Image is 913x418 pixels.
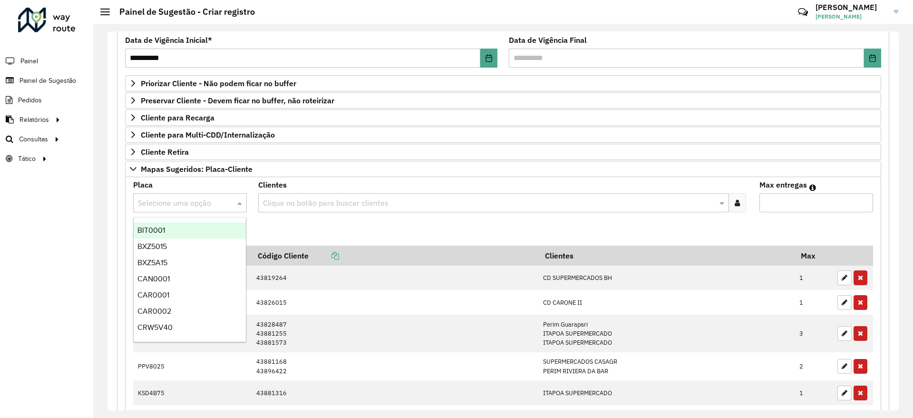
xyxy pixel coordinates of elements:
a: Cliente para Recarga [125,109,881,126]
td: 43828487 43881255 43881573 [251,315,538,352]
span: Mapas Sugeridos: Placa-Cliente [141,165,253,173]
td: 2 [795,352,833,380]
a: Preservar Cliente - Devem ficar no buffer, não roteirizar [125,92,881,109]
label: Data de Vigência Inicial [125,34,212,46]
a: Copiar [309,251,339,260]
span: Tático [18,154,36,164]
span: Consultas [19,134,48,144]
td: 43826015 [251,290,538,315]
td: CD SUPERMERCADOS BH [538,266,795,290]
td: 43881316 [251,380,538,405]
td: 43819264 [251,266,538,290]
td: SUPERMERCADOS CASAGR PERIM RIVIERA DA BAR [538,352,795,380]
label: Max entregas [759,179,807,190]
td: PPV8025 [133,352,251,380]
a: Cliente Retira [125,144,881,160]
a: Mapas Sugeridos: Placa-Cliente [125,161,881,177]
span: BIT0001 [137,226,165,234]
label: Data de Vigência Final [509,34,587,46]
th: Clientes [538,246,795,266]
span: CAR0001 [137,291,169,299]
span: CRW5V40 [137,323,173,331]
span: Painel [20,56,38,66]
a: Cliente para Multi-CDD/Internalização [125,127,881,143]
span: Pedidos [18,95,42,105]
span: Cliente para Multi-CDD/Internalização [141,131,275,139]
th: Max [795,246,833,266]
span: Preservar Cliente - Devem ficar no buffer, não roteirizar [141,97,334,104]
span: Cliente para Recarga [141,114,214,121]
td: KSD4B75 [133,380,251,405]
em: Máximo de clientes que serão colocados na mesma rota com os clientes informados [809,184,816,191]
span: Priorizar Cliente - Não podem ficar no buffer [141,80,296,87]
button: Choose Date [864,49,881,68]
span: CAN0001 [137,275,170,283]
td: 1 [795,266,833,290]
span: Cliente Retira [141,148,189,156]
span: BXZ5015 [137,242,167,250]
td: 3 [795,315,833,352]
td: 1 [795,380,833,405]
label: Clientes [258,179,287,190]
td: 1 [795,290,833,315]
span: Painel de Sugestão [19,76,76,86]
td: CD CARONE II [538,290,795,315]
h2: Painel de Sugestão - Criar registro [110,7,255,17]
a: Priorizar Cliente - Não podem ficar no buffer [125,75,881,91]
label: Placa [133,179,153,190]
span: BXZ5A15 [137,259,167,267]
td: Perim Guarapari ITAPOA SUPERMERCADO ITAPOA SUPERMERCADO [538,315,795,352]
span: [PERSON_NAME] [816,12,887,21]
a: Contato Rápido [793,2,813,22]
th: Código Cliente [251,246,538,266]
ng-dropdown-panel: Options list [133,217,246,342]
td: ITAPOA SUPERMERCADO [538,380,795,405]
td: 43881168 43896422 [251,352,538,380]
h3: [PERSON_NAME] [816,3,887,12]
span: CAR0002 [137,307,171,315]
button: Choose Date [480,49,497,68]
span: Relatórios [19,115,49,125]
